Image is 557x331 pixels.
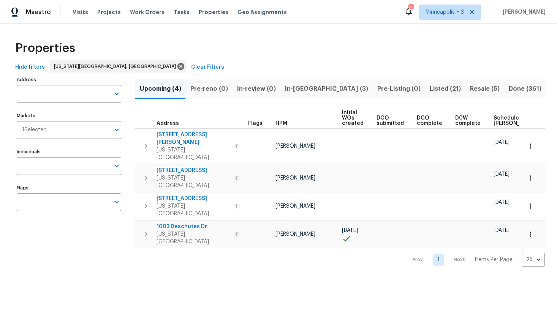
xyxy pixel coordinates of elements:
[494,228,510,233] span: [DATE]
[22,127,47,133] span: 1 Selected
[509,84,541,94] span: Done (361)
[191,63,224,72] span: Clear Filters
[157,223,231,230] span: 1003 Deschutes Dr
[17,186,121,190] label: Flags
[285,84,368,94] span: In-[GEOGRAPHIC_DATA] (3)
[417,115,442,126] span: DCO complete
[475,256,513,263] p: Items Per Page
[522,250,545,270] div: 25
[470,84,500,94] span: Resale (5)
[494,115,536,126] span: Scheduled [PERSON_NAME]
[342,110,364,126] span: Initial WOs created
[157,167,231,174] span: [STREET_ADDRESS]
[275,175,315,181] span: [PERSON_NAME]
[140,84,181,94] span: Upcoming (4)
[377,84,421,94] span: Pre-Listing (0)
[111,88,122,99] button: Open
[377,115,404,126] span: DCO submitted
[500,8,546,16] span: [PERSON_NAME]
[111,125,122,135] button: Open
[26,8,51,16] span: Maestro
[275,143,315,149] span: [PERSON_NAME]
[174,9,190,15] span: Tasks
[17,150,121,154] label: Individuals
[157,174,231,189] span: [US_STATE][GEOGRAPHIC_DATA]
[275,232,315,237] span: [PERSON_NAME]
[15,63,45,72] span: Hide filters
[275,121,287,126] span: HPM
[157,230,231,246] span: [US_STATE][GEOGRAPHIC_DATA]
[17,77,121,82] label: Address
[275,203,315,209] span: [PERSON_NAME]
[248,121,263,126] span: Flags
[15,44,75,52] span: Properties
[342,228,358,233] span: [DATE]
[157,146,231,161] span: [US_STATE][GEOGRAPHIC_DATA]
[50,60,186,73] div: [US_STATE][GEOGRAPHIC_DATA], [GEOGRAPHIC_DATA]
[157,195,231,202] span: [STREET_ADDRESS]
[12,60,48,74] button: Hide filters
[237,84,276,94] span: In-review (0)
[408,5,413,12] div: 130
[190,84,228,94] span: Pre-reno (0)
[455,115,481,126] span: D0W complete
[157,121,179,126] span: Address
[199,8,228,16] span: Properties
[430,84,461,94] span: Listed (21)
[157,202,231,218] span: [US_STATE][GEOGRAPHIC_DATA]
[97,8,121,16] span: Projects
[188,60,227,74] button: Clear Filters
[111,161,122,171] button: Open
[494,140,510,145] span: [DATE]
[433,254,444,266] a: Goto page 1
[17,113,121,118] label: Markets
[157,131,231,146] span: [STREET_ADDRESS][PERSON_NAME]
[405,253,545,267] nav: Pagination Navigation
[494,172,510,177] span: [DATE]
[237,8,287,16] span: Geo Assignments
[494,200,510,205] span: [DATE]
[73,8,88,16] span: Visits
[111,197,122,207] button: Open
[426,8,464,16] span: Minneapolis + 3
[130,8,165,16] span: Work Orders
[54,63,179,70] span: [US_STATE][GEOGRAPHIC_DATA], [GEOGRAPHIC_DATA]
